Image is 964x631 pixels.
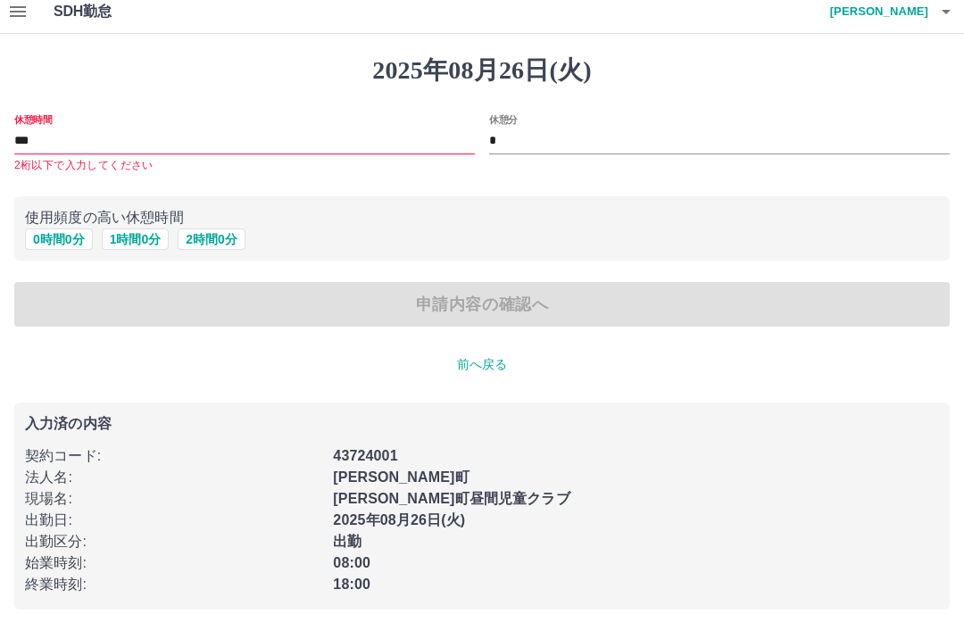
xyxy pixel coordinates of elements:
[25,488,322,510] p: 現場名 :
[333,555,370,570] b: 08:00
[333,491,569,506] b: [PERSON_NAME]町昼間児童クラブ
[14,55,950,86] h1: 2025年08月26日(火)
[333,534,361,549] b: 出勤
[25,510,322,531] p: 出勤日 :
[25,531,322,552] p: 出勤区分 :
[14,355,950,374] p: 前へ戻る
[25,552,322,574] p: 始業時刻 :
[178,228,245,250] button: 2時間0分
[25,228,93,250] button: 0時間0分
[14,157,475,175] p: 2桁以下で入力してください
[102,228,170,250] button: 1時間0分
[333,448,397,463] b: 43724001
[14,112,52,126] label: 休憩時間
[25,445,322,467] p: 契約コード :
[25,574,322,595] p: 終業時刻 :
[333,469,469,485] b: [PERSON_NAME]町
[333,512,465,527] b: 2025年08月26日(火)
[489,112,518,126] label: 休憩分
[25,417,939,431] p: 入力済の内容
[333,577,370,592] b: 18:00
[25,467,322,488] p: 法人名 :
[25,207,939,228] p: 使用頻度の高い休憩時間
